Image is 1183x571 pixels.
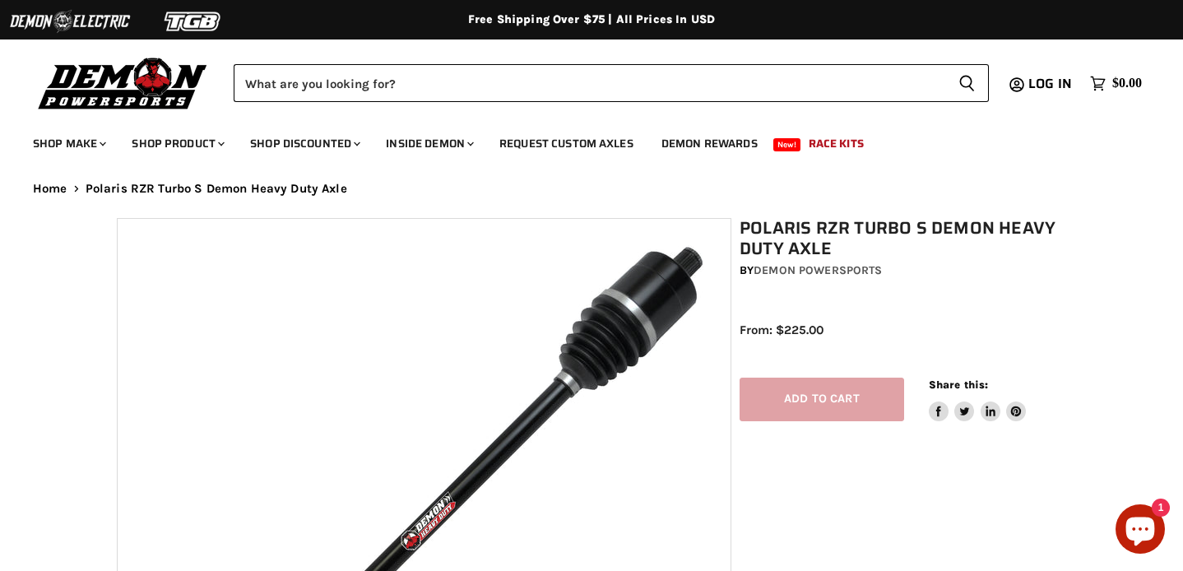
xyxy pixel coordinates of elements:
[1082,72,1150,95] a: $0.00
[740,323,823,337] span: From: $225.00
[945,64,989,102] button: Search
[773,138,801,151] span: New!
[8,6,132,37] img: Demon Electric Logo 2
[1021,77,1082,91] a: Log in
[132,6,255,37] img: TGB Logo 2
[929,378,988,391] span: Share this:
[373,127,484,160] a: Inside Demon
[649,127,770,160] a: Demon Rewards
[487,127,646,160] a: Request Custom Axles
[754,263,882,277] a: Demon Powersports
[740,262,1074,280] div: by
[234,64,989,102] form: Product
[796,127,876,160] a: Race Kits
[740,218,1074,259] h1: Polaris RZR Turbo S Demon Heavy Duty Axle
[238,127,370,160] a: Shop Discounted
[21,120,1138,160] ul: Main menu
[33,182,67,196] a: Home
[86,182,347,196] span: Polaris RZR Turbo S Demon Heavy Duty Axle
[33,53,213,112] img: Demon Powersports
[119,127,234,160] a: Shop Product
[1111,504,1170,558] inbox-online-store-chat: Shopify online store chat
[234,64,945,102] input: Search
[929,378,1027,421] aside: Share this:
[1112,76,1142,91] span: $0.00
[1028,73,1072,94] span: Log in
[21,127,116,160] a: Shop Make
